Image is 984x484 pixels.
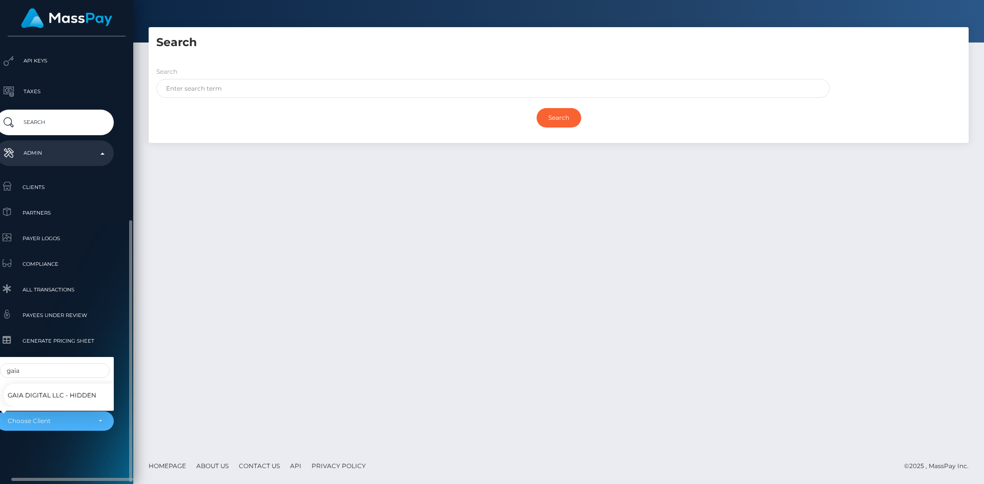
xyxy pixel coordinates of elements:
[286,458,305,474] a: API
[145,458,190,474] a: Homepage
[235,458,284,474] a: Contact Us
[156,79,830,98] input: Enter search term
[192,458,233,474] a: About Us
[156,35,961,51] h5: Search
[8,417,90,425] div: Choose Client
[904,460,976,472] div: © 2025 , MassPay Inc.
[8,389,96,402] span: GAIA DIGITAL LLC - Hidden
[307,458,370,474] a: Privacy Policy
[156,67,177,76] label: Search
[21,8,112,28] img: MassPay Logo
[537,108,581,128] input: Search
